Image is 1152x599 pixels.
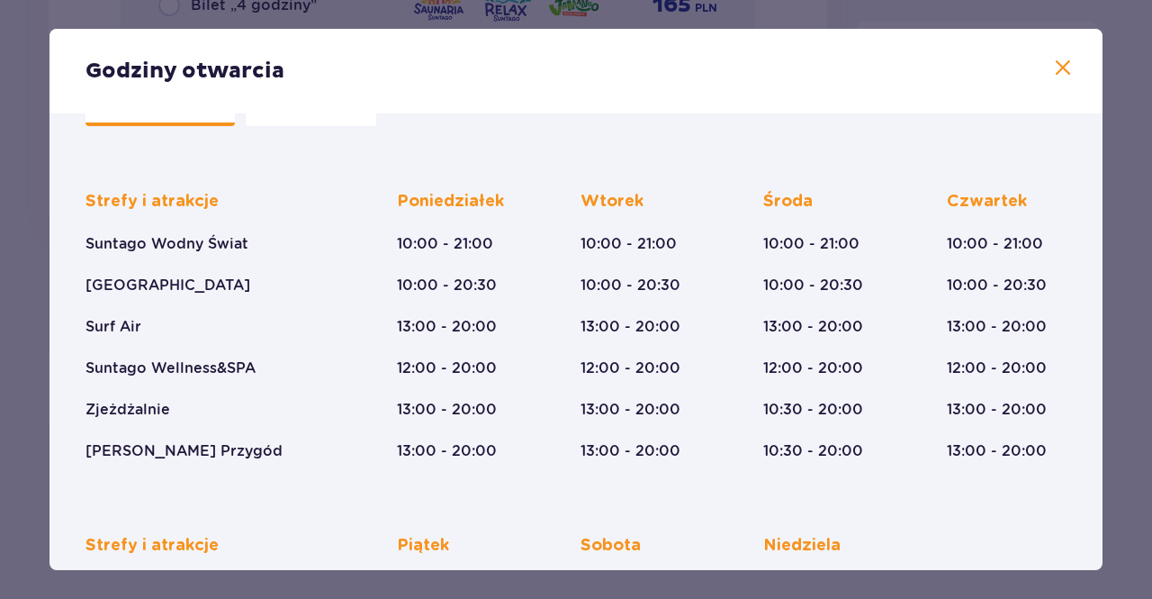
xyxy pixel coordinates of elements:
p: Sobota [580,535,641,557]
p: 12:00 - 20:00 [947,358,1047,378]
p: 10:00 - 21:00 [947,234,1043,254]
p: 13:00 - 20:00 [580,441,680,461]
p: 10:00 - 21:00 [397,234,493,254]
p: [PERSON_NAME] Przygód [85,441,283,461]
p: 13:00 - 20:00 [580,400,680,420]
p: 13:00 - 20:00 [763,317,863,337]
p: Niedziela [763,535,841,557]
p: 13:00 - 20:00 [947,317,1047,337]
p: 10:00 - 21:00 [580,234,677,254]
p: 13:00 - 20:00 [580,317,680,337]
p: 10:00 - 20:30 [580,276,680,295]
p: 13:00 - 20:00 [947,400,1047,420]
p: Wtorek [580,191,643,213]
p: 10:30 - 20:00 [763,400,863,420]
p: 12:00 - 20:00 [763,358,863,378]
p: Środa [763,191,813,213]
p: [GEOGRAPHIC_DATA] [85,276,250,295]
p: Surf Air [85,317,141,337]
p: Strefy i atrakcje [85,535,219,557]
p: 13:00 - 20:00 [947,441,1047,461]
p: 12:00 - 20:00 [580,358,680,378]
p: Zjeżdżalnie [85,400,170,420]
p: 13:00 - 20:00 [397,317,497,337]
p: 13:00 - 20:00 [397,441,497,461]
p: Piątek [397,535,449,557]
p: 10:00 - 21:00 [763,234,859,254]
p: 10:30 - 20:00 [763,441,863,461]
p: 10:00 - 20:30 [947,276,1047,295]
p: Suntago Wodny Świat [85,234,248,254]
p: Czwartek [947,191,1027,213]
p: 12:00 - 20:00 [397,358,497,378]
p: 13:00 - 20:00 [397,400,497,420]
p: 10:00 - 20:30 [763,276,863,295]
p: Strefy i atrakcje [85,191,219,213]
p: Poniedziałek [397,191,504,213]
p: Godziny otwarcia [85,58,284,85]
p: 10:00 - 20:30 [397,276,497,295]
p: Suntago Wellness&SPA [85,358,256,378]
